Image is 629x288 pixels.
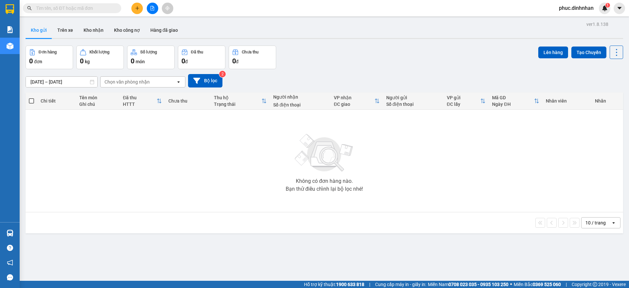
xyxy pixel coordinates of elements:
span: | [369,281,370,288]
span: | [566,281,567,288]
img: svg+xml;base64,PHN2ZyBjbGFzcz0ibGlzdC1wbHVnX19zdmciIHhtbG5zPSJodHRwOi8vd3d3LnczLm9yZy8yMDAwL3N2Zy... [292,130,357,176]
img: solution-icon [7,26,13,33]
div: Số điện thoại [386,102,440,107]
div: Người gửi [386,95,440,100]
img: logo-vxr [6,4,14,14]
img: warehouse-icon [7,230,13,237]
span: copyright [593,282,597,287]
div: Tên món [79,95,116,100]
button: aim [162,3,173,14]
span: search [27,6,32,10]
input: Tìm tên, số ĐT hoặc mã đơn [36,5,113,12]
button: Trên xe [52,22,78,38]
div: Chưa thu [242,50,258,54]
div: Mã GD [492,95,534,100]
button: file-add [147,3,158,14]
div: Đã thu [191,50,203,54]
span: đ [185,59,188,64]
div: Đã thu [123,95,157,100]
strong: 0369 525 060 [533,282,561,287]
span: 0 [181,57,185,65]
div: Số điện thoại [273,102,327,107]
th: Toggle SortBy [211,92,270,110]
span: 0 [232,57,236,65]
div: Đơn hàng [39,50,57,54]
button: Kho công nợ [109,22,145,38]
button: Khối lượng0kg [76,46,124,69]
div: HTTT [123,102,157,107]
button: Hàng đã giao [145,22,183,38]
sup: 1 [605,3,610,8]
span: đơn [34,59,42,64]
th: Toggle SortBy [444,92,489,110]
span: 0 [131,57,134,65]
span: món [136,59,145,64]
span: đ [236,59,238,64]
button: Lên hàng [538,47,568,58]
span: file-add [150,6,155,10]
span: 1 [606,3,609,8]
input: Select a date range. [26,77,97,87]
div: Số lượng [140,50,157,54]
span: Miền Nam [428,281,508,288]
span: Hỗ trợ kỹ thuật: [304,281,364,288]
span: aim [165,6,170,10]
th: Toggle SortBy [120,92,165,110]
div: Không có đơn hàng nào. [296,179,353,184]
div: Thu hộ [214,95,261,100]
img: warehouse-icon [7,43,13,49]
strong: 1900 633 818 [336,282,364,287]
button: Số lượng0món [127,46,175,69]
th: Toggle SortBy [331,92,383,110]
div: Ngày ĐH [492,102,534,107]
div: ĐC giao [334,102,374,107]
span: Miền Bắc [514,281,561,288]
div: Nhãn [595,98,620,104]
button: Tạo Chuyến [571,47,606,58]
button: caret-down [614,3,625,14]
div: ver 1.8.138 [586,21,608,28]
span: plus [135,6,140,10]
span: Cung cấp máy in - giấy in: [375,281,426,288]
div: ĐC lấy [447,102,481,107]
div: Trạng thái [214,102,261,107]
th: Toggle SortBy [489,92,543,110]
div: Chi tiết [41,98,72,104]
img: icon-new-feature [602,5,608,11]
div: Ghi chú [79,102,116,107]
div: Chọn văn phòng nhận [105,79,150,85]
button: Chưa thu0đ [229,46,276,69]
span: kg [85,59,90,64]
button: Đơn hàng0đơn [26,46,73,69]
button: Đã thu0đ [178,46,225,69]
span: 0 [29,57,33,65]
button: Bộ lọc [188,74,222,87]
span: question-circle [7,245,13,251]
div: Chưa thu [168,98,207,104]
button: Kho gửi [26,22,52,38]
span: caret-down [617,5,622,11]
div: Khối lượng [89,50,109,54]
span: phuc.dinhnhan [554,4,599,12]
span: ⚪️ [510,283,512,286]
span: notification [7,259,13,266]
div: VP gửi [447,95,481,100]
span: 0 [80,57,84,65]
div: Người nhận [273,94,327,100]
sup: 2 [219,71,226,77]
strong: 0708 023 035 - 0935 103 250 [448,282,508,287]
button: Kho nhận [78,22,109,38]
div: VP nhận [334,95,374,100]
svg: open [176,79,181,85]
div: Nhân viên [546,98,588,104]
button: plus [131,3,143,14]
div: Bạn thử điều chỉnh lại bộ lọc nhé! [286,186,363,192]
svg: open [611,220,616,225]
span: message [7,274,13,280]
div: 10 / trang [585,220,606,226]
